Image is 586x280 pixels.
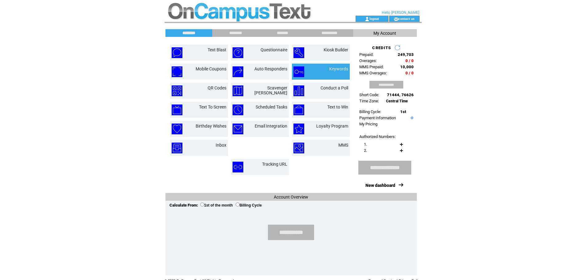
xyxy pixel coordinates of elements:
img: loyalty-program.png [293,124,304,134]
img: text-to-screen.png [172,105,182,115]
a: MMS [338,143,348,148]
img: inbox.png [172,143,182,153]
img: help.gif [409,116,413,119]
img: mms.png [293,143,304,153]
a: Loyalty Program [316,124,348,128]
a: Scavenger [PERSON_NAME] [254,85,287,95]
label: 1st of the month [200,203,233,207]
span: CREDITS [372,45,391,50]
a: Mobile Coupons [196,66,226,71]
input: 1st of the month [200,203,204,207]
img: birthday-wishes.png [172,124,182,134]
img: conduct-a-poll.png [293,85,304,96]
span: Billing Cycle: [359,109,381,114]
a: QR Codes [208,85,226,90]
img: text-blast.png [172,47,182,58]
span: 0 / 0 [405,58,414,63]
a: Text Blast [208,47,226,52]
a: Email Integration [255,124,287,128]
img: auto-responders.png [233,66,243,77]
img: kiosk-builder.png [293,47,304,58]
a: Text To Screen [199,105,226,109]
a: Scheduled Tasks [256,105,287,109]
span: 249,703 [398,52,414,57]
span: 0 / 0 [405,71,414,75]
a: Kiosk Builder [324,47,348,52]
a: My Pricing [359,122,377,126]
span: MMS Overages: [359,71,387,75]
img: text-to-win.png [293,105,304,115]
span: 71444, 76626 [387,93,414,97]
span: 2. [364,148,367,153]
a: Text to Win [327,105,348,109]
a: New dashboard [365,183,395,188]
span: Short Code: [359,93,379,97]
label: Billing Cycle [236,203,262,207]
span: 1st [400,109,406,114]
span: Authorized Numbers: [359,134,396,139]
span: 10,000 [400,65,414,69]
span: MMS Prepaid: [359,65,384,69]
img: qr-codes.png [172,85,182,96]
a: logout [369,17,379,21]
a: Tracking URL [262,162,287,167]
img: keywords.png [293,66,304,77]
img: account_icon.gif [365,17,369,22]
a: Inbox [216,143,226,148]
span: Prepaid: [359,52,373,57]
a: Keywords [329,66,348,71]
input: Billing Cycle [236,203,240,207]
span: 1. [364,142,367,147]
span: My Account [373,31,396,36]
img: email-integration.png [233,124,243,134]
a: Conduct a Poll [321,85,348,90]
a: Questionnaire [261,47,287,52]
img: scheduled-tasks.png [233,105,243,115]
span: Time Zone: [359,99,379,103]
span: Central Time [386,99,408,103]
img: mobile-coupons.png [172,66,182,77]
span: Overages: [359,58,377,63]
span: Calculate From: [169,203,198,207]
a: contact us [398,17,415,21]
a: Auto Responders [254,66,287,71]
img: contact_us_icon.gif [394,17,398,22]
a: Payment Information [359,116,396,120]
img: tracking-url.png [233,162,243,172]
img: scavenger-hunt.png [233,85,243,96]
span: Account Overview [274,195,308,199]
img: questionnaire.png [233,47,243,58]
span: Hello [PERSON_NAME] [382,10,419,15]
a: Birthday Wishes [196,124,226,128]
